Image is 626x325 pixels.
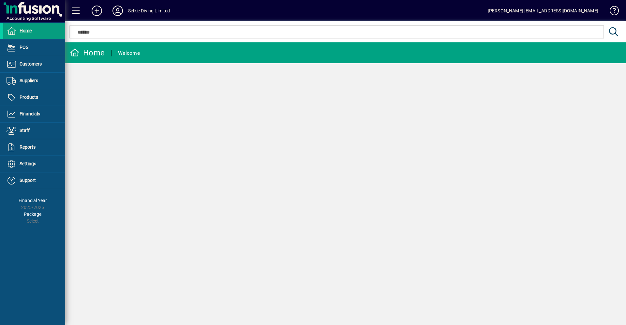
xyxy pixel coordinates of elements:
a: Financials [3,106,65,122]
a: Support [3,172,65,189]
a: Staff [3,123,65,139]
span: Settings [20,161,36,166]
span: Financials [20,111,40,116]
span: Package [24,212,41,217]
span: Reports [20,144,36,150]
button: Add [86,5,107,17]
div: Home [70,48,105,58]
span: Staff [20,128,30,133]
span: POS [20,45,28,50]
span: Home [20,28,32,33]
a: Suppliers [3,73,65,89]
span: Customers [20,61,42,66]
a: Knowledge Base [605,1,618,22]
div: Selkie Diving Limited [128,6,170,16]
span: Support [20,178,36,183]
span: Financial Year [19,198,47,203]
a: POS [3,39,65,56]
button: Profile [107,5,128,17]
a: Settings [3,156,65,172]
a: Reports [3,139,65,155]
span: Products [20,95,38,100]
a: Products [3,89,65,106]
div: [PERSON_NAME] [EMAIL_ADDRESS][DOMAIN_NAME] [488,6,598,16]
a: Customers [3,56,65,72]
span: Suppliers [20,78,38,83]
div: Welcome [118,48,140,58]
